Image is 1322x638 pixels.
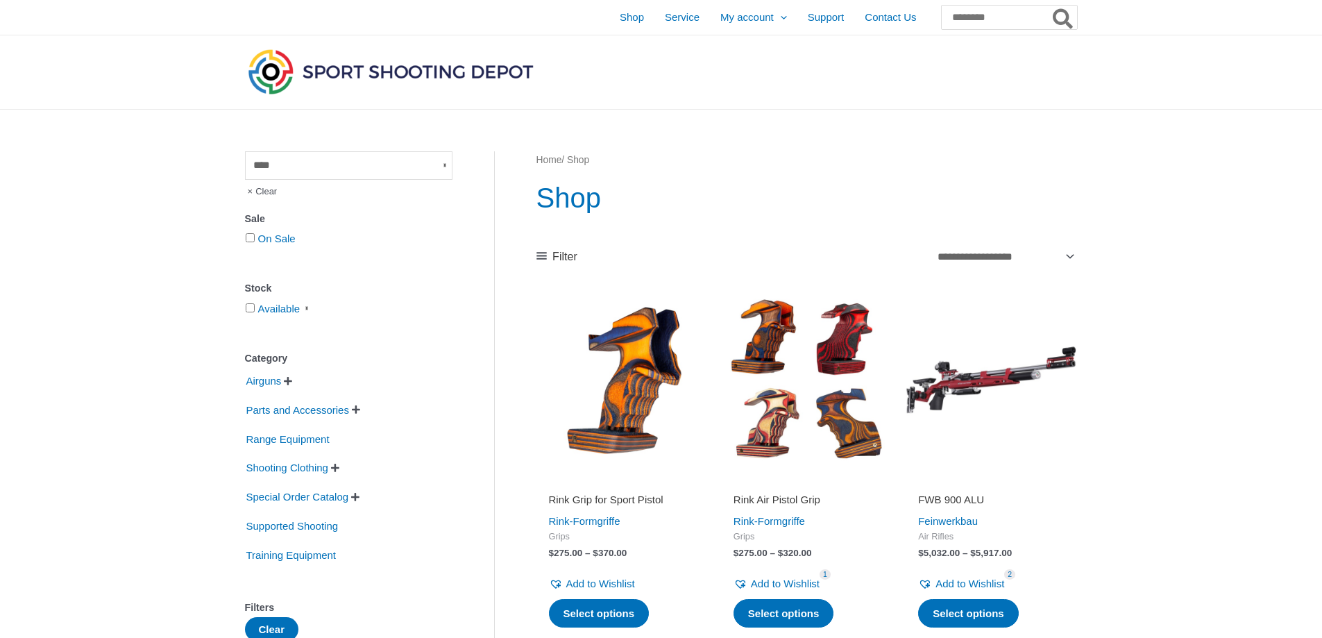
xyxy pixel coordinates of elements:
[566,578,635,589] span: Add to Wishlist
[549,493,695,507] h2: Rink Grip for Sport Pistol
[918,493,1064,507] h2: FWB 900 ALU
[245,548,338,560] a: Training Equipment
[549,548,554,558] span: $
[918,473,1064,490] iframe: Customer reviews powered by Trustpilot
[549,574,635,594] a: Add to Wishlist
[734,515,805,527] a: Rink-Formgriffe
[284,376,292,386] span: 
[258,303,314,314] a: Available
[245,374,283,386] a: Airguns
[245,461,330,473] a: Shooting Clothing
[918,599,1019,628] a: Select options for “FWB 900 ALU”
[536,155,562,165] a: Home
[352,405,360,414] span: 
[245,544,338,567] span: Training Equipment
[245,598,452,618] div: Filters
[1050,6,1077,29] button: Search
[721,294,892,465] img: Rink Air Pistol Grip
[734,493,879,512] a: Rink Air Pistol Grip
[906,294,1076,465] img: FWB 900 ALU
[536,294,707,465] img: Rink Grip for Sport Pistol
[593,548,598,558] span: $
[778,548,812,558] bdi: 320.00
[970,548,976,558] span: $
[918,531,1064,543] span: Air Rifles
[734,493,879,507] h2: Rink Air Pistol Grip
[734,574,820,594] a: Add to Wishlist
[933,245,1077,268] select: Shop order
[245,369,283,393] span: Airguns
[245,428,331,451] span: Range Equipment
[245,398,350,422] span: Parts and Accessories
[245,403,350,415] a: Parts and Accessories
[1004,569,1015,580] span: 2
[734,473,879,490] iframe: Customer reviews powered by Trustpilot
[935,578,1004,589] span: Add to Wishlist
[536,178,1077,217] h1: Shop
[331,463,339,473] span: 
[245,46,536,97] img: Sport Shooting Depot
[245,180,278,203] span: Clear
[549,515,620,527] a: Rink-Formgriffe
[918,515,978,527] a: Feinwerkbau
[245,485,350,509] span: Special Order Catalog
[918,574,1004,594] a: Add to Wishlist
[245,209,452,229] div: Sale
[918,548,960,558] bdi: 5,032.00
[918,548,924,558] span: $
[351,492,359,502] span: 
[245,349,452,369] div: Category
[245,456,330,480] span: Shooting Clothing
[918,493,1064,512] a: FWB 900 ALU
[734,531,879,543] span: Grips
[245,519,340,531] a: Supported Shooting
[246,303,255,312] input: Available
[258,233,296,244] a: On Sale
[549,473,695,490] iframe: Customer reviews powered by Trustpilot
[552,246,577,267] span: Filter
[245,514,340,538] span: Supported Shooting
[734,548,768,558] bdi: 275.00
[820,569,831,580] span: 1
[585,548,591,558] span: –
[245,432,331,444] a: Range Equipment
[963,548,968,558] span: –
[245,490,350,502] a: Special Order Catalog
[245,278,452,299] div: Stock
[778,548,783,558] span: $
[734,548,739,558] span: $
[536,246,577,267] a: Filter
[770,548,775,558] span: –
[593,548,627,558] bdi: 370.00
[970,548,1012,558] bdi: 5,917.00
[549,548,583,558] bdi: 275.00
[734,599,834,628] a: Select options for “Rink Air Pistol Grip”
[536,151,1077,169] nav: Breadcrumb
[549,531,695,543] span: Grips
[246,233,255,242] input: On Sale
[549,493,695,512] a: Rink Grip for Sport Pistol
[549,599,650,628] a: Select options for “Rink Grip for Sport Pistol”
[751,578,820,589] span: Add to Wishlist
